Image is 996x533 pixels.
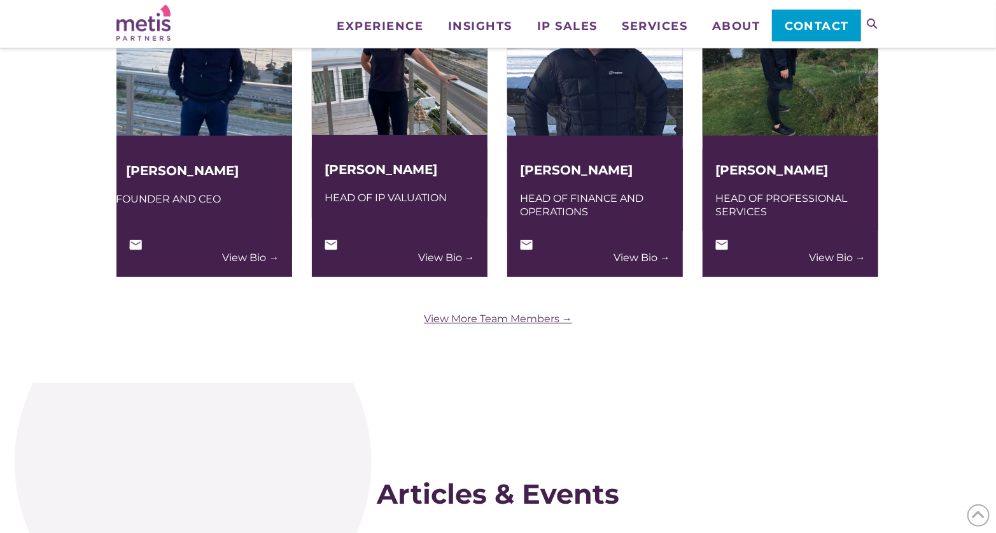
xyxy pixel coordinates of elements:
[325,240,337,250] img: Email
[772,10,860,41] a: Contact
[520,162,633,178] a: [PERSON_NAME]
[325,191,475,204] div: Head of IP Valuation
[622,20,687,32] span: Services
[325,162,437,177] a: [PERSON_NAME]
[785,20,849,32] span: Contact
[418,251,475,264] a: View Bio →
[715,162,828,178] a: [PERSON_NAME]
[448,20,512,32] span: Insights
[116,4,171,41] img: Metis Partners
[537,20,598,32] span: IP Sales
[715,192,866,218] div: Head of Professional Services
[223,251,279,264] a: View Bio →
[127,163,239,178] a: [PERSON_NAME]
[712,20,761,32] span: About
[614,251,670,264] a: View Bio →
[967,504,990,527] span: Back to Top
[116,312,880,325] a: View More Team Members →
[116,478,880,509] div: Articles & Events
[520,192,670,218] div: Head of Finance and Operations
[129,240,142,250] img: Email
[715,240,728,250] img: Email
[116,193,221,205] span: Founder and CEO
[809,251,866,264] a: View Bio →
[520,240,533,250] img: Email
[337,20,423,32] span: Experience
